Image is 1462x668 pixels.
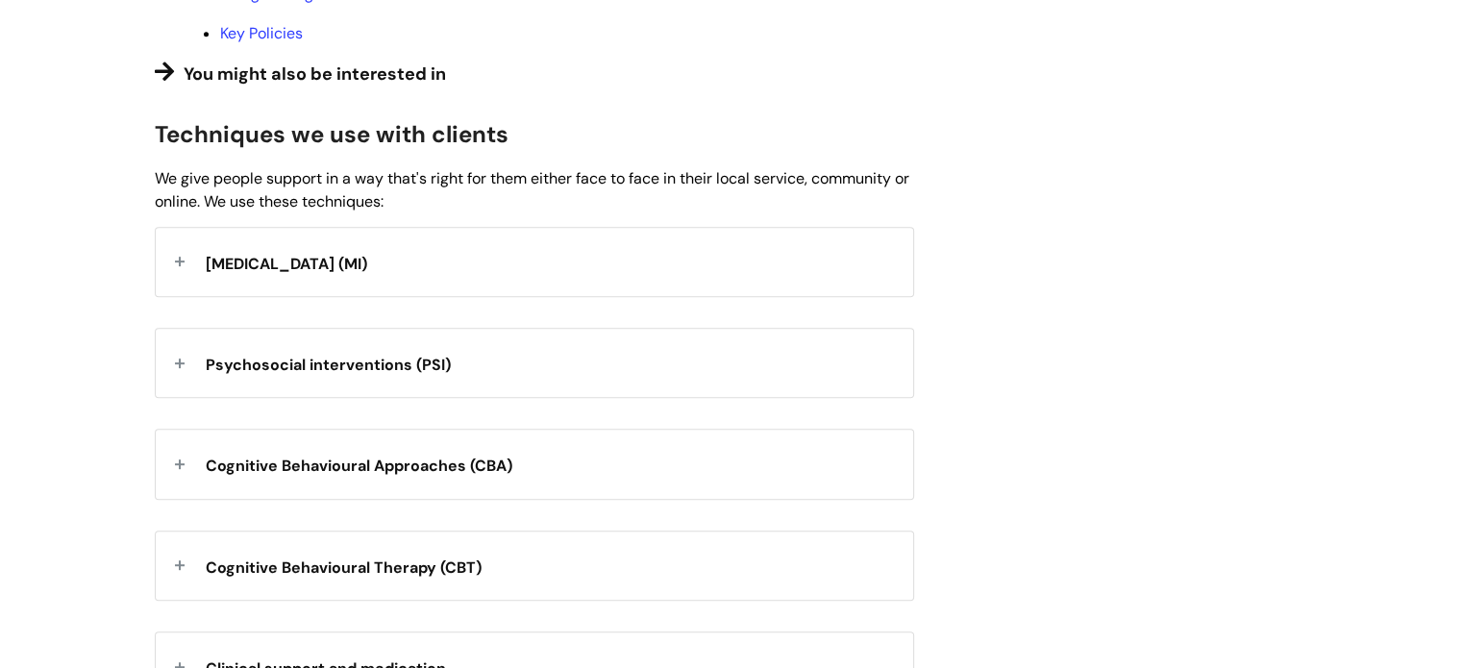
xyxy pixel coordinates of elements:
[206,254,367,274] span: [MEDICAL_DATA] (MI)
[220,23,303,43] a: Key Policies
[184,62,446,86] span: You might also be interested in
[206,355,451,375] span: Psychosocial interventions (PSI)
[206,557,482,578] span: Cognitive Behavioural Therapy (CBT)
[155,119,508,149] span: Techniques we use with clients
[206,456,512,476] span: Cognitive Behavioural Approaches (CBA)
[155,168,909,212] span: We give people support in a way that's right for them either face to face in their local service,...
